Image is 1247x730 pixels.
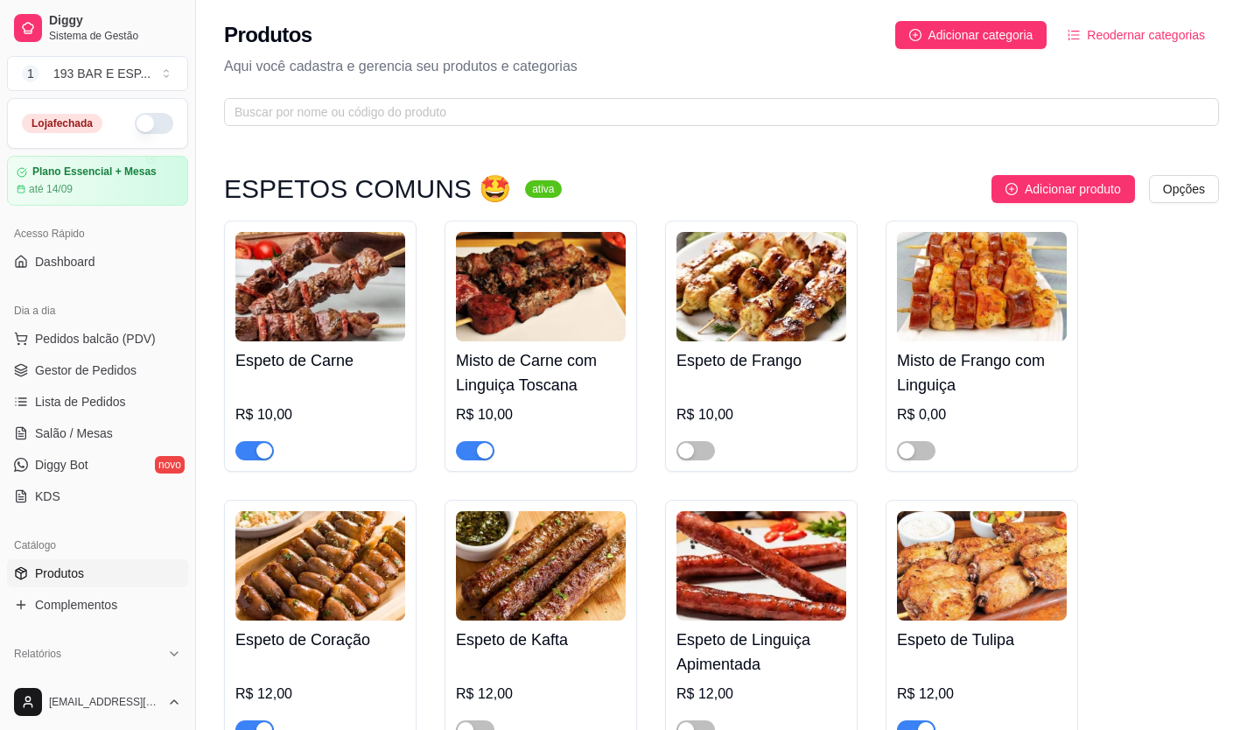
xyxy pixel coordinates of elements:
[7,297,188,325] div: Dia a dia
[456,684,626,705] div: R$ 12,00
[235,511,405,621] img: product-image
[35,488,60,505] span: KDS
[897,628,1067,652] h4: Espeto de Tulipa
[456,348,626,397] h4: Misto de Carne com Linguiça Toscana
[49,29,181,43] span: Sistema de Gestão
[235,628,405,652] h4: Espeto de Coração
[7,419,188,447] a: Salão / Mesas
[235,404,405,425] div: R$ 10,00
[7,559,188,587] a: Produtos
[456,628,626,652] h4: Espeto de Kafta
[897,348,1067,397] h4: Misto de Frango com Linguiça
[676,404,846,425] div: R$ 10,00
[7,56,188,91] button: Select a team
[1025,179,1121,199] span: Adicionar produto
[224,21,312,49] h2: Produtos
[897,404,1067,425] div: R$ 0,00
[991,175,1135,203] button: Adicionar produto
[456,404,626,425] div: R$ 10,00
[35,673,151,691] span: Relatórios de vendas
[14,647,61,661] span: Relatórios
[7,668,188,696] a: Relatórios de vendas
[224,56,1219,77] p: Aqui você cadastra e gerencia seu produtos e categorias
[35,425,113,442] span: Salão / Mesas
[1087,25,1205,45] span: Reodernar categorias
[235,102,1194,122] input: Buscar por nome ou código do produto
[1163,179,1205,199] span: Opções
[29,182,73,196] article: até 14/09
[928,25,1033,45] span: Adicionar categoria
[35,393,126,411] span: Lista de Pedidos
[676,348,846,373] h4: Espeto de Frango
[35,361,137,379] span: Gestor de Pedidos
[676,232,846,341] img: product-image
[897,684,1067,705] div: R$ 12,00
[235,348,405,373] h4: Espeto de Carne
[49,695,160,709] span: [EMAIL_ADDRESS][DOMAIN_NAME]
[7,388,188,416] a: Lista de Pedidos
[1068,29,1080,41] span: ordered-list
[909,29,921,41] span: plus-circle
[7,531,188,559] div: Catálogo
[7,681,188,723] button: [EMAIL_ADDRESS][DOMAIN_NAME]
[35,456,88,474] span: Diggy Bot
[22,65,39,82] span: 1
[7,356,188,384] a: Gestor de Pedidos
[235,232,405,341] img: product-image
[676,684,846,705] div: R$ 12,00
[224,179,511,200] h3: ESPETOS COMUNS 🤩
[7,451,188,479] a: Diggy Botnovo
[7,248,188,276] a: Dashboard
[7,591,188,619] a: Complementos
[456,511,626,621] img: product-image
[897,232,1067,341] img: product-image
[235,684,405,705] div: R$ 12,00
[1005,183,1018,195] span: plus-circle
[7,220,188,248] div: Acesso Rápido
[895,21,1047,49] button: Adicionar categoria
[35,330,156,347] span: Pedidos balcão (PDV)
[897,511,1067,621] img: product-image
[35,253,95,270] span: Dashboard
[525,180,561,198] sup: ativa
[1149,175,1219,203] button: Opções
[135,113,173,134] button: Alterar Status
[456,232,626,341] img: product-image
[32,165,157,179] article: Plano Essencial + Mesas
[7,325,188,353] button: Pedidos balcão (PDV)
[35,596,117,614] span: Complementos
[676,628,846,677] h4: Espeto de Linguiça Apimentada
[7,7,188,49] a: DiggySistema de Gestão
[1054,21,1219,49] button: Reodernar categorias
[676,511,846,621] img: product-image
[53,65,151,82] div: 193 BAR E ESP ...
[22,114,102,133] div: Loja fechada
[35,565,84,582] span: Produtos
[7,482,188,510] a: KDS
[49,13,181,29] span: Diggy
[7,156,188,206] a: Plano Essencial + Mesasaté 14/09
